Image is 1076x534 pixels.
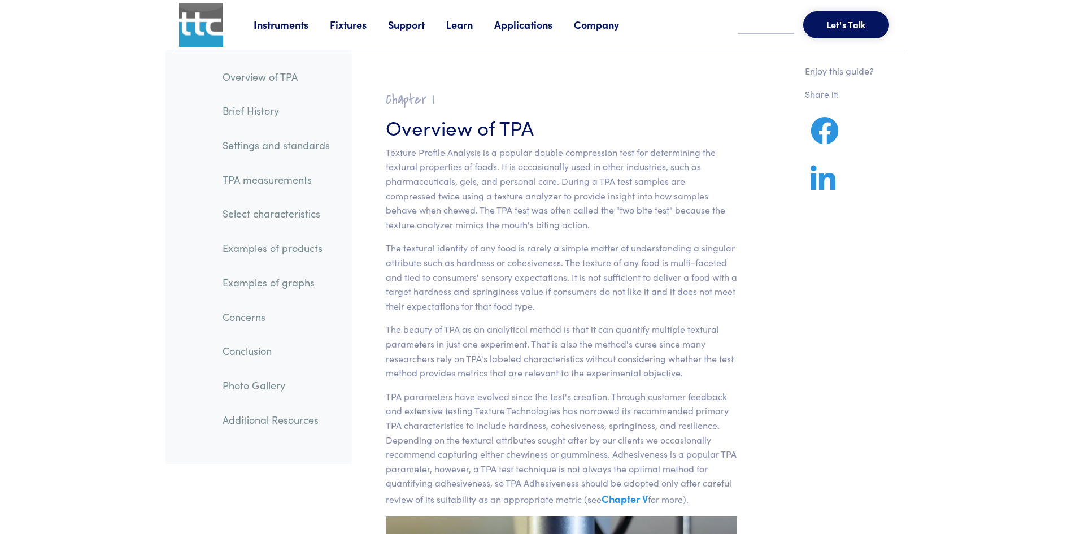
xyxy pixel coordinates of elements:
[330,18,388,32] a: Fixtures
[494,18,574,32] a: Applications
[805,87,874,102] p: Share it!
[214,64,339,90] a: Overview of TPA
[214,372,339,398] a: Photo Gallery
[214,167,339,193] a: TPA measurements
[386,91,738,108] h2: Chapter I
[386,113,738,141] h3: Overview of TPA
[214,132,339,158] a: Settings and standards
[254,18,330,32] a: Instruments
[386,241,738,313] p: The textural identity of any food is rarely a simple matter of understanding a singular attribute...
[214,338,339,364] a: Conclusion
[574,18,641,32] a: Company
[386,389,738,507] p: TPA parameters have evolved since the test's creation. Through customer feedback and extensive te...
[214,201,339,227] a: Select characteristics
[214,235,339,261] a: Examples of products
[602,492,648,506] a: Chapter V
[803,11,889,38] button: Let's Talk
[214,304,339,330] a: Concerns
[214,270,339,296] a: Examples of graphs
[214,98,339,124] a: Brief History
[386,145,738,232] p: Texture Profile Analysis is a popular double compression test for determining the textural proper...
[214,407,339,433] a: Additional Resources
[179,3,223,47] img: ttc_logo_1x1_v1.0.png
[805,179,841,193] a: Share on LinkedIn
[805,64,874,79] p: Enjoy this guide?
[388,18,446,32] a: Support
[386,322,738,380] p: The beauty of TPA as an analytical method is that it can quantify multiple textural parameters in...
[446,18,494,32] a: Learn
